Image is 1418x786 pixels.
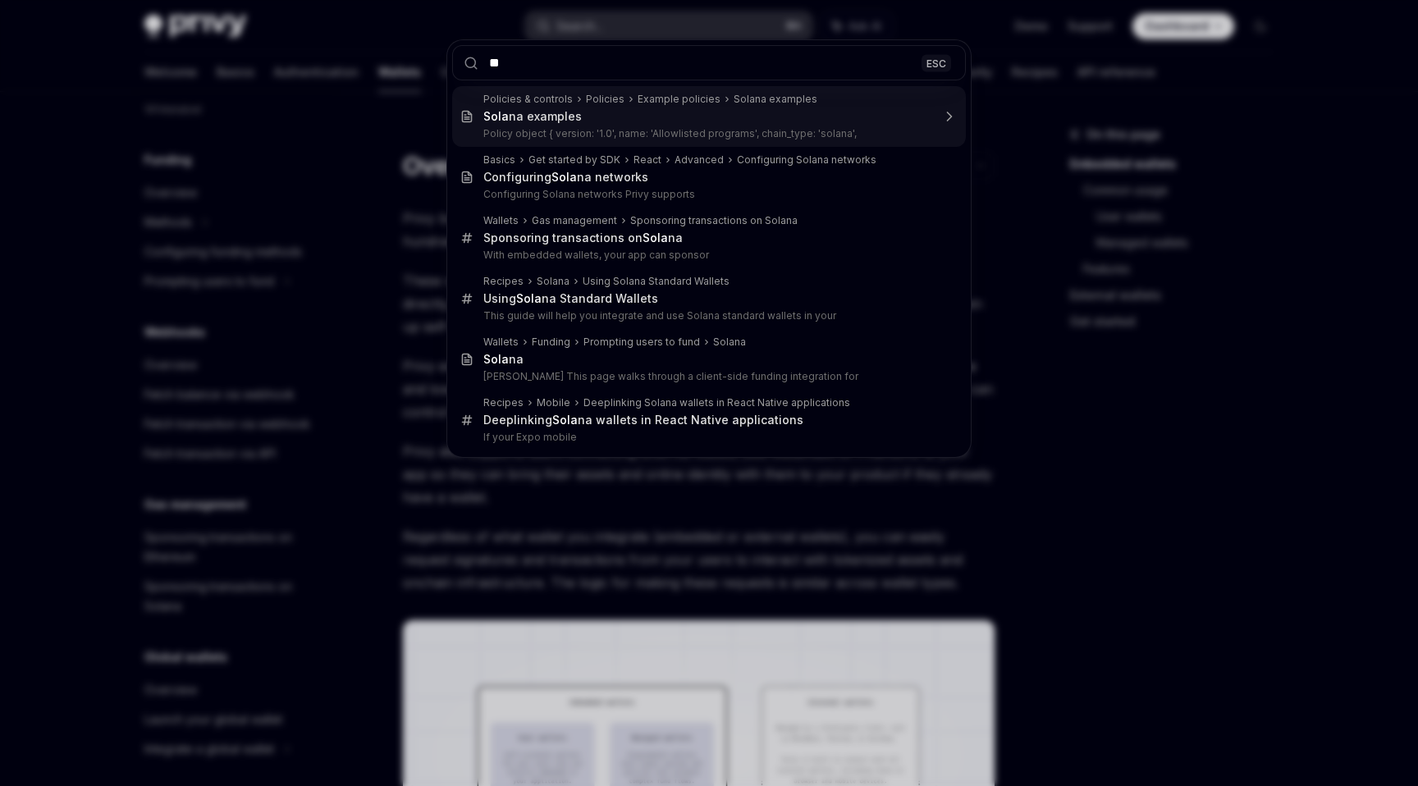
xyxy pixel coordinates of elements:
b: Sola [643,231,668,244]
div: na [483,352,524,367]
div: Recipes [483,396,524,409]
div: React [634,153,661,167]
div: Wallets [483,336,519,349]
div: ESC [922,54,951,71]
div: Solana examples [734,93,817,106]
div: Prompting users to fund [583,336,700,349]
div: Sponsoring transactions on Solana [630,214,798,227]
b: Sola [516,291,542,305]
div: Deeplinking na wallets in React Native applications [483,413,803,427]
div: na examples [483,109,582,124]
div: Recipes [483,275,524,288]
div: Get started by SDK [528,153,620,167]
b: Sola [551,170,577,184]
b: Sola [483,109,509,123]
div: Sponsoring transactions on na [483,231,683,245]
p: If your Expo mobile [483,431,931,444]
div: Configuring na networks [483,170,648,185]
div: Gas management [532,214,617,227]
p: Policy object { version: '1.0', name: 'Allowlisted programs', chain_type: 'solana', [483,127,931,140]
b: Sola [552,413,578,427]
p: [PERSON_NAME] This page walks through a client-side funding integration for [483,370,931,383]
div: Advanced [675,153,724,167]
div: Policies [586,93,624,106]
div: Deeplinking Solana wallets in React Native applications [583,396,850,409]
div: Example policies [638,93,720,106]
div: Solana [713,336,746,349]
div: Mobile [537,396,570,409]
div: Wallets [483,214,519,227]
div: Funding [532,336,570,349]
b: Sola [483,352,509,366]
div: Policies & controls [483,93,573,106]
div: Configuring Solana networks [737,153,876,167]
p: Configuring Solana networks Privy supports [483,188,931,201]
div: Basics [483,153,515,167]
p: With embedded wallets, your app can sponsor [483,249,931,262]
p: This guide will help you integrate and use Solana standard wallets in your [483,309,931,322]
div: Solana [537,275,569,288]
div: Using Solana Standard Wallets [583,275,730,288]
div: Using na Standard Wallets [483,291,658,306]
